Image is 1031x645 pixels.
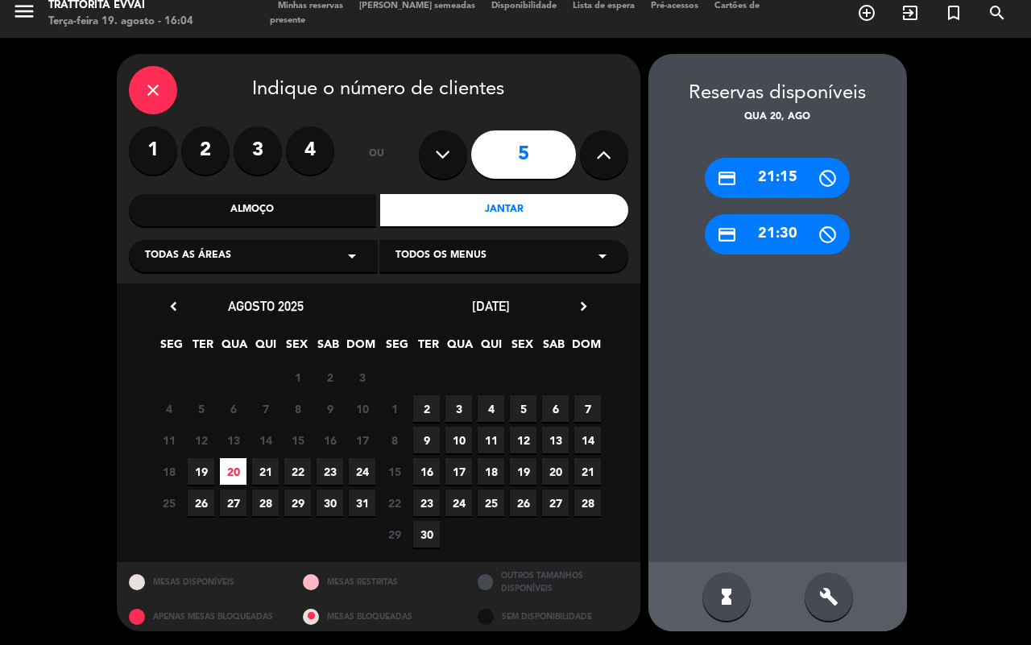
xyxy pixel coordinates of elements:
div: MESAS DISPONÍVEIS [117,562,292,602]
span: 26 [188,490,214,516]
span: [PERSON_NAME] semeadas [351,2,483,10]
span: 8 [381,427,408,453]
i: credit_card [717,225,737,245]
div: MESAS BLOQUEADAS [291,602,466,632]
span: 27 [542,490,569,516]
i: arrow_drop_down [342,246,362,266]
span: 5 [510,395,536,422]
span: QUI [478,335,504,362]
span: 9 [413,427,440,453]
span: 12 [510,427,536,453]
span: Lista de espera [565,2,643,10]
div: 21:15 [705,158,850,198]
span: Todas as áreas [145,248,231,264]
span: 30 [413,521,440,548]
span: 22 [381,490,408,516]
span: 7 [252,395,279,422]
span: [DATE] [472,298,510,314]
span: 30 [317,490,343,516]
span: 19 [188,458,214,485]
div: Reservas disponíveis [648,78,907,110]
span: TER [415,335,441,362]
span: SEG [158,335,184,362]
span: 10 [349,395,375,422]
i: search [988,3,1007,23]
span: 25 [155,490,182,516]
i: turned_in_not [944,3,963,23]
div: Terça-feira 19. agosto - 16:04 [48,14,193,30]
i: close [143,81,163,100]
span: 21 [252,458,279,485]
div: Jantar [380,194,628,226]
span: 25 [478,490,504,516]
span: 4 [155,395,182,422]
span: 22 [284,458,311,485]
span: 23 [413,490,440,516]
i: add_circle_outline [857,3,876,23]
div: Indique o número de clientes [129,66,628,114]
label: 1 [129,126,177,175]
div: SEM DISPONIBILIDADE [466,602,640,632]
span: 20 [542,458,569,485]
span: SAB [540,335,567,362]
div: Qua 20, ago [648,110,907,126]
span: agosto 2025 [228,298,304,314]
label: 3 [234,126,282,175]
span: 8 [284,395,311,422]
span: 23 [317,458,343,485]
span: 5 [188,395,214,422]
i: build [819,587,838,606]
i: exit_to_app [901,3,920,23]
span: 9 [317,395,343,422]
span: 15 [381,458,408,485]
i: hourglass_full [717,587,736,606]
span: 2 [413,395,440,422]
span: 17 [349,427,375,453]
span: 28 [252,490,279,516]
div: OUTROS TAMANHOS DISPONÍVEIS [466,562,640,602]
span: 15 [284,427,311,453]
span: 13 [220,427,246,453]
span: 14 [574,427,601,453]
span: 24 [445,490,472,516]
span: QUA [221,335,247,362]
span: SEX [509,335,536,362]
i: credit_card [717,168,737,188]
span: 6 [220,395,246,422]
label: 4 [286,126,334,175]
span: 16 [317,427,343,453]
span: 3 [349,364,375,391]
span: 6 [542,395,569,422]
span: Pré-acessos [643,2,706,10]
span: 12 [188,427,214,453]
span: 29 [381,521,408,548]
span: 11 [155,427,182,453]
span: 20 [220,458,246,485]
span: 16 [413,458,440,485]
span: SAB [315,335,342,362]
span: 13 [542,427,569,453]
i: chevron_left [165,298,182,315]
label: 2 [181,126,230,175]
span: 4 [478,395,504,422]
div: Almoço [129,194,377,226]
span: 10 [445,427,472,453]
span: 1 [381,395,408,422]
span: Todos os menus [395,248,487,264]
span: 19 [510,458,536,485]
div: APENAS MESAS BLOQUEADAS [117,602,292,632]
span: DOM [346,335,373,362]
span: 21 [574,458,601,485]
span: 28 [574,490,601,516]
span: 26 [510,490,536,516]
span: Disponibilidade [483,2,565,10]
span: 27 [220,490,246,516]
span: 1 [284,364,311,391]
span: 3 [445,395,472,422]
span: SEG [383,335,410,362]
span: Minhas reservas [270,2,351,10]
span: 11 [478,427,504,453]
span: 7 [574,395,601,422]
span: 24 [349,458,375,485]
span: SEX [284,335,310,362]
